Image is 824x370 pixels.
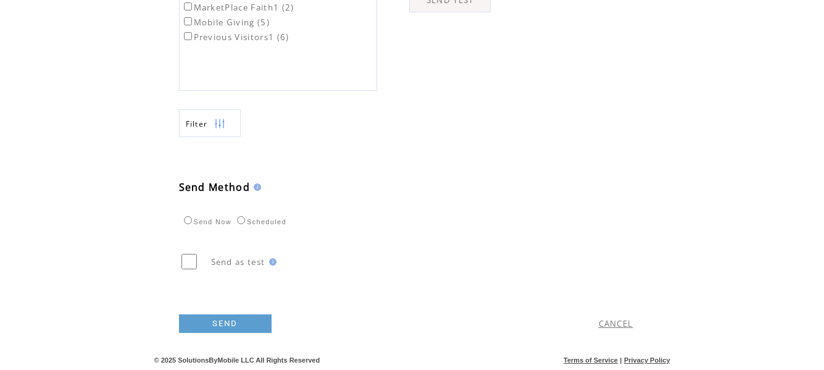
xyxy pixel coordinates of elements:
span: Show filters [186,119,208,129]
a: CANCEL [599,318,633,329]
input: Previous Visitors1 (6) [184,32,192,40]
a: Terms of Service [564,356,618,364]
span: Send as test [211,256,265,267]
input: Send Now [184,216,192,224]
span: © 2025 SolutionsByMobile LLC All Rights Reserved [154,356,320,364]
input: Scheduled [237,216,245,224]
label: MarketPlace Faith1 (2) [181,2,294,13]
label: Previous Visitors1 (6) [181,32,289,43]
label: Scheduled [234,218,286,225]
label: Mobile Giving (5) [181,17,270,28]
span: | [620,356,622,364]
a: Filter [179,109,241,137]
input: MarketPlace Faith1 (2) [184,2,192,11]
a: SEND [179,314,272,333]
img: help.gif [265,258,277,266]
img: help.gif [250,183,261,191]
label: Send Now [181,218,231,225]
img: filters.png [214,110,225,138]
a: Privacy Policy [624,356,670,364]
span: Send Method [179,180,251,194]
input: Mobile Giving (5) [184,17,192,25]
